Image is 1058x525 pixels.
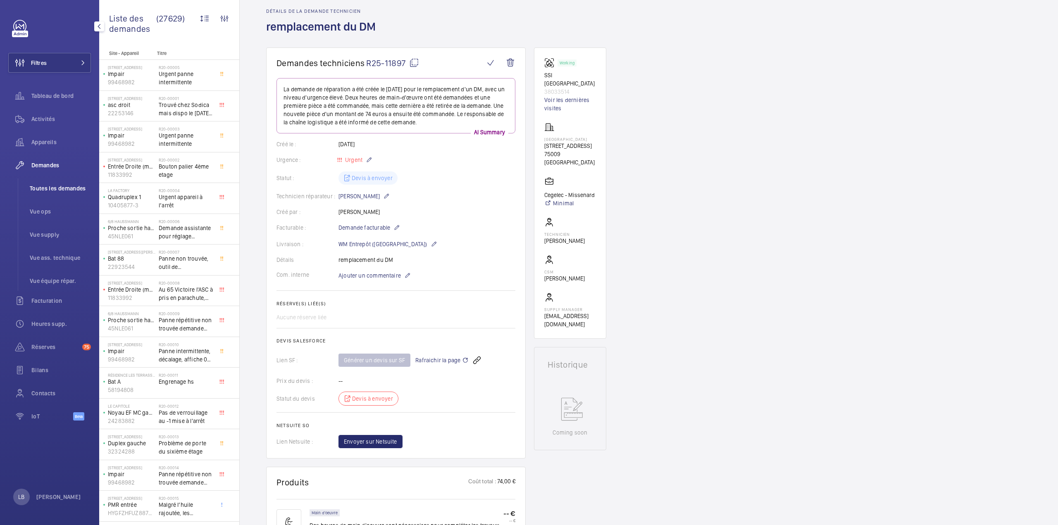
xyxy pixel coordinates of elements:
h2: R20-00010 [159,342,213,347]
span: Heures supp. [31,320,91,328]
p: Bat 88 [108,254,155,263]
p: Duplex gauche [108,439,155,447]
p: LB [18,493,24,501]
p: Noyau EF MC gauche [108,409,155,417]
h2: R20-00014 [159,465,213,470]
span: Au 65 Victoire l'ASC à pris en parachute, toutes les sécu coupé, il est au 3 ème, asc sans machin... [159,285,213,302]
p: AI Summary [471,128,508,136]
p: Site - Appareil [99,50,154,56]
span: Appareils [31,138,91,146]
p: HYGFZHFUZ88786ERDTFYG23 [108,509,155,517]
span: Urgent panne intermittente [159,131,213,148]
span: Panne répétitive non trouvée demande assistance expert technique [159,316,213,333]
p: SSI [GEOGRAPHIC_DATA] [544,71,596,88]
h2: Devis Salesforce [276,338,515,344]
span: Filtres [31,59,47,67]
p: 99468982 [108,140,155,148]
p: La Factory [108,188,155,193]
span: Vue ops [30,207,91,216]
span: Liste des demandes [109,13,156,34]
h2: R20-00012 [159,404,213,409]
span: Demande assistante pour réglage d'opérateurs porte cabine double accès [159,224,213,240]
h2: R20-00008 [159,280,213,285]
p: [STREET_ADDRESS] [108,65,155,70]
h2: R20-00006 [159,219,213,224]
p: Coût total : [468,477,496,487]
span: Pas de verrouillage au -1 mise à l'arrêt [159,409,213,425]
span: Bilans [31,366,91,374]
h2: R20-00004 [159,188,213,193]
p: 22253146 [108,109,155,117]
p: [STREET_ADDRESS] [108,157,155,162]
p: Résidence les Terrasse - [STREET_ADDRESS] [108,373,155,378]
p: 11833992 [108,171,155,179]
p: Impair [108,347,155,355]
p: 32324288 [108,447,155,456]
p: Proche sortie hall Pelletier [108,316,155,324]
p: Impair [108,470,155,478]
p: 38033514 [544,88,596,96]
p: 10405877-3 [108,201,155,209]
p: [STREET_ADDRESS] [108,496,155,501]
p: [PERSON_NAME] [544,237,585,245]
span: Demandes [31,161,91,169]
p: Technicien [544,232,585,237]
p: WM Entrepôt ([GEOGRAPHIC_DATA]) [338,239,437,249]
span: R25-11897 [366,58,419,68]
p: Cegelec - Missenard [544,191,595,199]
p: Entrée Droite (monte-charge) [108,285,155,294]
p: Main d'oeuvre [312,511,338,514]
span: Panne répétitive non trouvée demande assistance expert technique [159,470,213,487]
p: Quadruplex 1 [108,193,155,201]
img: fire_alarm.svg [544,58,558,68]
span: Urgent appareil à l’arrêt [159,193,213,209]
span: IoT [31,412,73,420]
p: 11833992 [108,294,155,302]
p: 99468982 [108,355,155,363]
span: Vue équipe répar. [30,277,91,285]
p: [STREET_ADDRESS] [108,342,155,347]
span: Réserves [31,343,79,351]
span: Envoyer sur Netsuite [344,437,397,446]
p: [PERSON_NAME] [338,191,390,201]
p: 22923544 [108,263,155,271]
p: 45NLE061 [108,232,155,240]
span: Panne non trouvée, outil de déverouillouge impératif pour le diagnostic [159,254,213,271]
h2: Détails de la demande technicien [266,8,381,14]
h2: R20-00009 [159,311,213,316]
p: PMR entrée [108,501,155,509]
p: asc droit [108,101,155,109]
p: Le Capitole [108,404,155,409]
p: [STREET_ADDRESS] [108,465,155,470]
h1: remplacement du DM [266,19,381,48]
span: Urgent panne intermittente [159,70,213,86]
span: Activités [31,115,91,123]
h2: Réserve(s) liée(s) [276,301,515,306]
h2: R20-00015 [159,496,213,501]
a: Voir les dernières visites [544,96,596,112]
span: Tableau de bord [31,92,91,100]
p: Titre [157,50,212,56]
p: CSM [544,269,585,274]
p: [STREET_ADDRESS] [108,126,155,131]
span: Ajouter un commentaire [338,271,401,280]
p: 24283882 [108,417,155,425]
h1: Produits [276,477,309,487]
button: Envoyer sur Netsuite [338,435,403,448]
p: Impair [108,131,155,140]
h1: Historique [548,361,593,369]
span: Urgent [343,157,362,163]
p: [STREET_ADDRESS] [108,280,155,285]
span: Contacts [31,389,91,397]
span: Demande facturable [338,223,390,232]
p: 99468982 [108,78,155,86]
p: 45NLE061 [108,324,155,333]
p: [EMAIL_ADDRESS][DOMAIN_NAME] [544,312,596,328]
span: Vue ass. technique [30,254,91,262]
span: Bouton palier 4ème etage [159,162,213,179]
p: Supply manager [544,307,596,312]
p: Bat A [108,378,155,386]
p: [STREET_ADDRESS][PERSON_NAME] [108,249,155,254]
span: Facturation [31,297,91,305]
p: -- € [503,518,515,523]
